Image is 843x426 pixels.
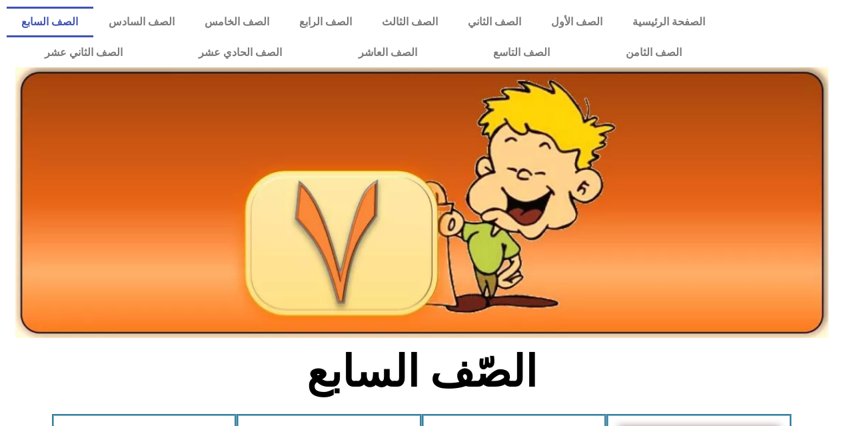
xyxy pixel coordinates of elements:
[201,346,642,398] h2: الصّف السابع
[452,7,536,37] a: الصف الثاني
[93,7,189,37] a: الصف السادس
[7,37,161,68] a: الصف الثاني عشر
[284,7,367,37] a: الصف الرابع
[321,37,455,68] a: الصف العاشر
[367,7,452,37] a: الصف الثالث
[455,37,588,68] a: الصف التاسع
[617,7,720,37] a: الصفحة الرئيسية
[588,37,720,68] a: الصف الثامن
[189,7,284,37] a: الصف الخامس
[161,37,320,68] a: الصف الحادي عشر
[536,7,617,37] a: الصف الأول
[7,7,93,37] a: الصف السابع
